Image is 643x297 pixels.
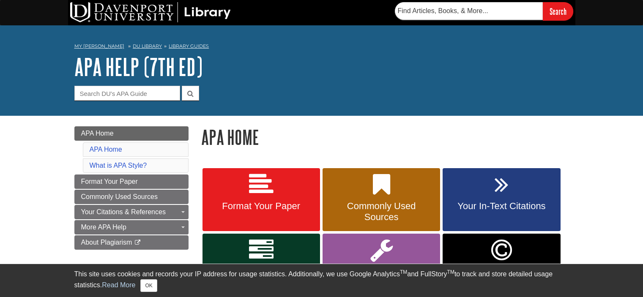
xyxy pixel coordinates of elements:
[70,2,231,22] img: DU Library
[74,43,124,50] a: My [PERSON_NAME]
[74,269,569,292] div: This site uses cookies and records your IP address for usage statistics. Additionally, we use Goo...
[74,205,189,219] a: Your Citations & References
[90,162,147,169] a: What is APA Style?
[449,201,554,212] span: Your In-Text Citations
[395,2,573,20] form: Searches DU Library's articles, books, and more
[443,168,560,232] a: Your In-Text Citations
[400,269,407,275] sup: TM
[81,208,166,215] span: Your Citations & References
[74,41,569,54] nav: breadcrumb
[74,220,189,234] a: More APA Help
[81,193,158,200] span: Commonly Used Sources
[74,190,189,204] a: Commonly Used Sources
[201,126,569,148] h1: APA Home
[74,126,189,141] a: APA Home
[81,178,138,185] span: Format Your Paper
[202,168,320,232] a: Format Your Paper
[74,174,189,189] a: Format Your Paper
[134,240,141,245] i: This link opens in a new window
[74,54,202,80] a: APA Help (7th Ed)
[133,43,162,49] a: DU Library
[395,2,543,20] input: Find Articles, Books, & More...
[74,235,189,250] a: About Plagiarism
[81,223,126,231] span: More APA Help
[81,130,114,137] span: APA Home
[74,86,180,101] input: Search DU's APA Guide
[209,201,314,212] span: Format Your Paper
[447,269,454,275] sup: TM
[329,201,434,223] span: Commonly Used Sources
[169,43,209,49] a: Library Guides
[140,279,157,292] button: Close
[102,281,135,289] a: Read More
[81,239,132,246] span: About Plagiarism
[543,2,573,20] input: Search
[323,168,440,232] a: Commonly Used Sources
[90,146,122,153] a: APA Home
